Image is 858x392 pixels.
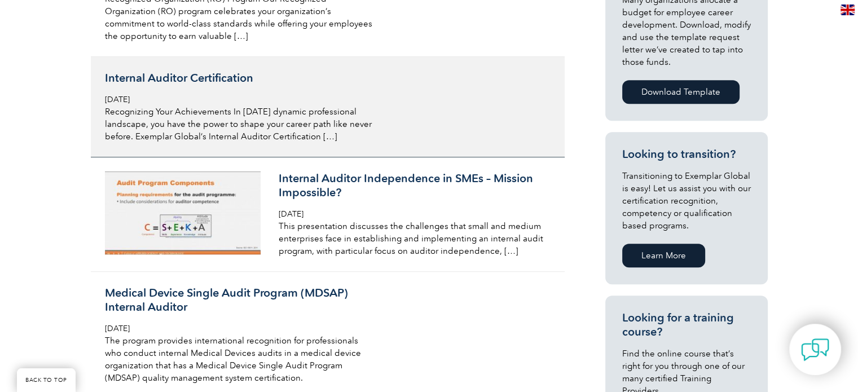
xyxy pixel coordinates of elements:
[105,95,130,104] span: [DATE]
[105,105,372,143] p: Recognizing Your Achievements In [DATE] dynamic professional landscape, you have the power to sha...
[17,368,76,392] a: BACK TO TOP
[279,220,546,257] p: This presentation discusses the challenges that small and medium enterprises face in establishing...
[622,147,751,161] h3: Looking to transition?
[622,170,751,232] p: Transitioning to Exemplar Global is easy! Let us assist you with our certification recognition, c...
[279,171,546,200] h3: Internal Auditor Independence in SMEs – Mission Impossible?
[105,171,261,254] img: internal-auditor-independence-in-smes-mission-impossible-900x480-1-300x160.jpg
[279,209,303,219] span: [DATE]
[105,286,372,314] h3: Medical Device Single Audit Program (MDSAP) Internal Auditor
[105,334,372,384] p: The program provides international recognition for professionals who conduct internal Medical Dev...
[801,336,829,364] img: contact-chat.png
[105,324,130,333] span: [DATE]
[91,57,565,157] a: Internal Auditor Certification [DATE] Recognizing Your Achievements In [DATE] dynamic professiona...
[622,311,751,339] h3: Looking for a training course?
[105,71,372,85] h3: Internal Auditor Certification
[622,244,705,267] a: Learn More
[841,5,855,15] img: en
[91,157,565,272] a: Internal Auditor Independence in SMEs – Mission Impossible? [DATE] This presentation discusses th...
[622,80,740,104] a: Download Template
